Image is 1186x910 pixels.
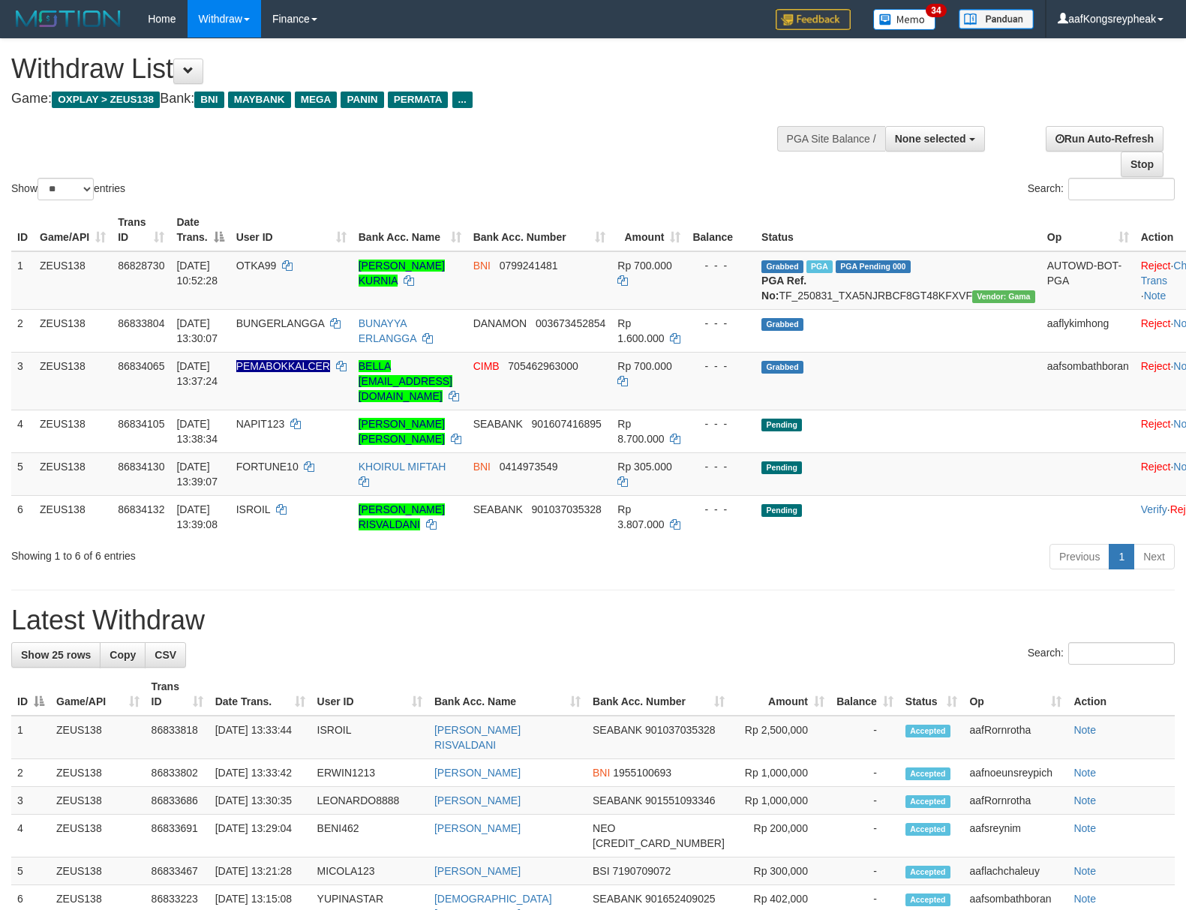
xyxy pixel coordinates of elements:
div: PGA Site Balance / [777,126,885,152]
th: Bank Acc. Name: activate to sort column ascending [353,209,467,251]
a: Note [1073,724,1096,736]
th: User ID: activate to sort column ascending [311,673,428,716]
span: CSV [155,649,176,661]
td: TF_250831_TXA5NJRBCF8GT48KFXVF [755,251,1041,310]
td: aafsreynim [963,815,1067,857]
span: SEABANK [593,724,642,736]
th: Op: activate to sort column ascending [963,673,1067,716]
span: BNI [473,260,491,272]
img: Button%20Memo.svg [873,9,936,30]
span: Copy 1955100693 to clipboard [613,767,671,779]
th: Amount: activate to sort column ascending [611,209,686,251]
span: 34 [926,4,946,17]
th: Op: activate to sort column ascending [1041,209,1135,251]
th: Game/API: activate to sort column ascending [34,209,112,251]
td: aafRornrotha [963,787,1067,815]
td: 86833686 [146,787,209,815]
td: 1 [11,251,34,310]
span: BNI [194,92,224,108]
a: [PERSON_NAME] [434,767,521,779]
span: Copy 901652409025 to clipboard [645,893,715,905]
span: DANAMON [473,317,527,329]
th: Trans ID: activate to sort column ascending [112,209,170,251]
a: Note [1073,865,1096,877]
span: PERMATA [388,92,449,108]
span: [DATE] 13:39:07 [176,461,218,488]
td: ZEUS138 [50,857,146,885]
span: Nama rekening ada tanda titik/strip, harap diedit [236,360,330,372]
label: Search: [1028,178,1175,200]
th: Bank Acc. Name: activate to sort column ascending [428,673,587,716]
a: Note [1144,290,1166,302]
span: Rp 700.000 [617,360,671,372]
th: Date Trans.: activate to sort column ascending [209,673,311,716]
span: 86834130 [118,461,164,473]
th: Date Trans.: activate to sort column descending [170,209,230,251]
span: BSI [593,865,610,877]
span: Accepted [905,893,950,906]
span: Copy 901037035328 to clipboard [531,503,601,515]
span: SEABANK [473,503,523,515]
a: Next [1133,544,1175,569]
td: [DATE] 13:33:44 [209,716,311,759]
span: Accepted [905,823,950,836]
span: BNI [593,767,610,779]
td: ZEUS138 [50,815,146,857]
label: Show entries [11,178,125,200]
td: 5 [11,452,34,495]
td: ZEUS138 [50,787,146,815]
th: Balance [686,209,755,251]
a: CSV [145,642,186,668]
span: Accepted [905,866,950,878]
td: 2 [11,309,34,352]
span: Copy 901551093346 to clipboard [645,794,715,806]
td: BENI462 [311,815,428,857]
span: Copy 003673452854 to clipboard [536,317,605,329]
img: panduan.png [959,9,1034,29]
a: [PERSON_NAME] [434,822,521,834]
td: 4 [11,815,50,857]
td: 86833802 [146,759,209,787]
div: Showing 1 to 6 of 6 entries [11,542,483,563]
td: LEONARDO8888 [311,787,428,815]
td: ZEUS138 [34,309,112,352]
h1: Latest Withdraw [11,605,1175,635]
a: Copy [100,642,146,668]
div: - - - [692,359,749,374]
span: Pending [761,461,802,474]
input: Search: [1068,642,1175,665]
td: ERWIN1213 [311,759,428,787]
span: Pending [761,504,802,517]
button: None selected [885,126,985,152]
td: - [830,857,899,885]
span: CIMB [473,360,500,372]
a: Reject [1141,317,1171,329]
span: OTKA99 [236,260,277,272]
a: [PERSON_NAME] [434,865,521,877]
span: [DATE] 13:38:34 [176,418,218,445]
span: [DATE] 13:37:24 [176,360,218,387]
a: Previous [1049,544,1109,569]
td: 6 [11,495,34,538]
img: Feedback.jpg [776,9,851,30]
div: - - - [692,502,749,517]
td: aaflachchaleuy [963,857,1067,885]
td: aafnoeunsreypich [963,759,1067,787]
td: ZEUS138 [50,716,146,759]
div: - - - [692,416,749,431]
div: - - - [692,258,749,273]
td: - [830,815,899,857]
a: BELLA [EMAIL_ADDRESS][DOMAIN_NAME] [359,360,452,402]
a: Note [1073,767,1096,779]
span: MEGA [295,92,338,108]
span: OXPLAY > ZEUS138 [52,92,160,108]
a: Note [1073,794,1096,806]
td: - [830,759,899,787]
span: Rp 8.700.000 [617,418,664,445]
th: Trans ID: activate to sort column ascending [146,673,209,716]
span: 86833804 [118,317,164,329]
th: Status: activate to sort column ascending [899,673,964,716]
span: Copy 0799241481 to clipboard [500,260,558,272]
td: - [830,787,899,815]
a: Reject [1141,461,1171,473]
